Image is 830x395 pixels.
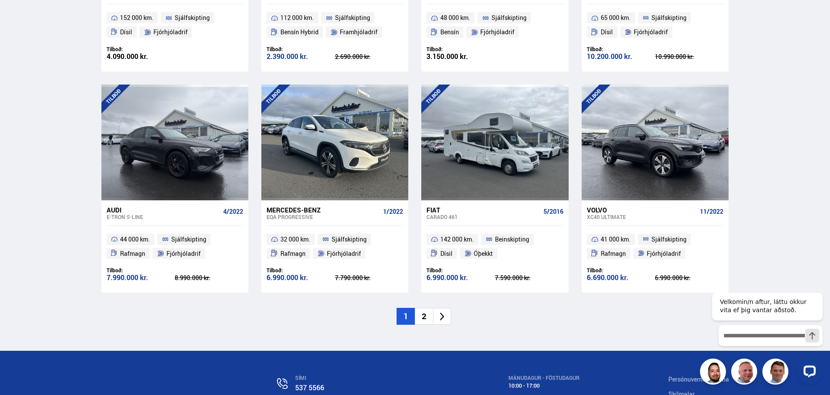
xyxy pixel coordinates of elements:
div: Tilboð: [426,267,495,274]
div: 2.690.000 kr. [335,54,404,60]
div: MÁNUDAGUR - FÖSTUDAGUR [508,375,579,381]
div: 7.790.000 kr. [335,275,404,281]
span: 44 000 km. [120,234,150,245]
div: Volvo [587,206,697,214]
div: 2.390.000 kr. [267,53,335,60]
img: nhp88E3Fdnt1Opn2.png [701,360,727,386]
div: 8.990.000 kr. [175,275,243,281]
span: Fjórhjóladrif [634,27,668,37]
span: Bensín Hybrid [280,27,319,37]
span: Sjálfskipting [335,13,370,23]
div: 6.990.000 kr. [655,275,723,281]
div: 6.990.000 kr. [426,274,495,281]
a: 537 5566 [295,383,324,392]
span: Fjórhjóladrif [153,27,188,37]
span: Beinskipting [495,234,529,245]
span: 48 000 km. [440,13,470,23]
span: 142 000 km. [440,234,474,245]
span: Sjálfskipting [651,13,687,23]
div: Mercedes-Benz [267,206,380,214]
span: Dísil [440,248,452,259]
div: Tilboð: [426,46,495,52]
span: Framhjóladrif [340,27,378,37]
div: 6.990.000 kr. [267,274,335,281]
span: 4/2022 [223,208,243,215]
span: Fjórhjóladrif [166,248,201,259]
span: 41 000 km. [601,234,631,245]
span: 65 000 km. [601,13,631,23]
div: Tilboð: [267,46,335,52]
span: Sjálfskipting [175,13,210,23]
li: 1 [397,308,415,325]
span: Fjórhjóladrif [647,248,681,259]
span: 5/2016 [544,208,563,215]
div: Tilboð: [107,46,175,52]
span: 11/2022 [700,208,723,215]
a: Mercedes-Benz EQA PROGRESSIVE 1/2022 32 000 km. Sjálfskipting Rafmagn Fjórhjóladrif Tilboð: 6.990... [261,200,408,293]
iframe: LiveChat chat widget [705,277,826,391]
span: Sjálfskipting [491,13,527,23]
span: Fjórhjóladrif [480,27,514,37]
a: Fiat Carado 461 5/2016 142 000 km. Beinskipting Dísil Óþekkt Tilboð: 6.990.000 kr. 7.590.000 kr. [421,200,568,293]
span: Fjórhjóladrif [327,248,361,259]
span: Sjálfskipting [171,234,206,245]
div: EQA PROGRESSIVE [267,214,380,220]
div: Tilboð: [267,267,335,274]
span: Rafmagn [280,248,306,259]
div: 10.200.000 kr. [587,53,655,60]
span: 112 000 km. [280,13,314,23]
span: Sjálfskipting [651,234,687,245]
span: Sjálfskipting [332,234,367,245]
div: 6.690.000 kr. [587,274,655,281]
span: Dísil [601,27,613,37]
div: 7.590.000 kr. [495,275,563,281]
span: 152 000 km. [120,13,153,23]
span: 1/2022 [383,208,403,215]
span: Dísil [120,27,132,37]
div: Fiat [426,206,540,214]
div: Audi [107,206,220,214]
div: Tilboð: [587,46,655,52]
span: Óþekkt [474,248,493,259]
span: 32 000 km. [280,234,310,245]
a: Persónuverndarstefna [668,375,729,383]
div: 10.990.000 kr. [655,54,723,60]
div: 3.150.000 kr. [426,53,495,60]
div: Carado 461 [426,214,540,220]
div: XC40 ULTIMATE [587,214,697,220]
a: Audi e-tron S-LINE 4/2022 44 000 km. Sjálfskipting Rafmagn Fjórhjóladrif Tilboð: 7.990.000 kr. 8.... [101,200,248,293]
div: 7.990.000 kr. [107,274,175,281]
div: 4.090.000 kr. [107,53,175,60]
span: Rafmagn [120,248,145,259]
li: 2 [415,308,433,325]
div: Tilboð: [587,267,655,274]
div: 10:00 - 17:00 [508,382,579,389]
div: e-tron S-LINE [107,214,220,220]
div: Tilboð: [107,267,175,274]
span: Bensín [440,27,459,37]
a: Volvo XC40 ULTIMATE 11/2022 41 000 km. Sjálfskipting Rafmagn Fjórhjóladrif Tilboð: 6.690.000 kr. ... [582,200,729,293]
div: SÍMI [295,375,420,381]
span: Rafmagn [601,248,626,259]
img: n0V2lOsqF3l1V2iz.svg [277,378,288,389]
